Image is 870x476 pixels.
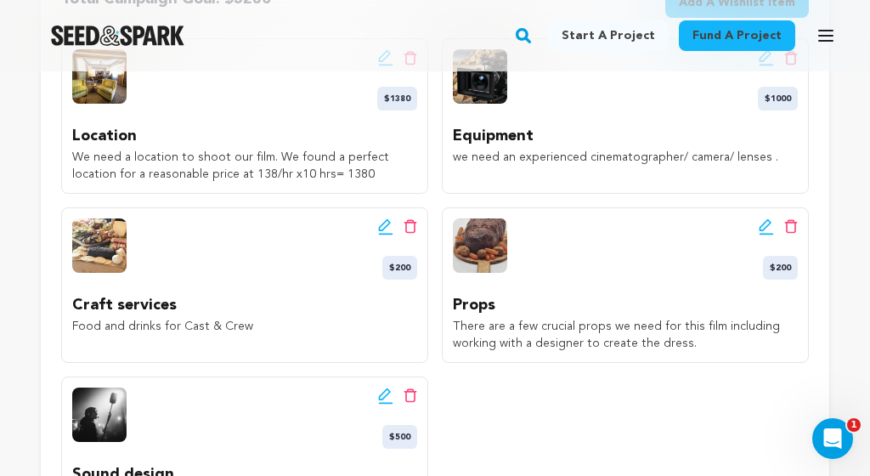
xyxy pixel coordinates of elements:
a: Seed&Spark Homepage [51,25,184,46]
span: $1000 [758,87,798,110]
a: Start a project [548,20,669,51]
p: There are a few crucial props we need for this film including working with a designer to create t... [453,318,798,352]
img: wishlist [453,49,507,104]
img: wishlist [453,218,507,273]
span: $200 [763,256,798,280]
a: Fund a project [679,20,795,51]
iframe: Intercom live chat [812,418,853,459]
p: We need a location to shoot our film. We found a perfect location for a reasonable price at 138/h... [72,149,417,183]
img: wishlist [72,218,127,273]
span: $200 [382,256,417,280]
span: 1 [847,418,861,432]
p: Props [453,293,798,318]
p: Food and drinks for Cast & Crew [72,318,417,335]
p: we need an experienced cinematographer/ camera/ lenses . [453,149,798,166]
p: Location [72,124,417,149]
img: Seed&Spark Logo Dark Mode [51,25,184,46]
span: $1380 [377,87,417,110]
img: wishlist [72,388,127,442]
p: Equipment [453,124,798,149]
p: Craft services [72,293,417,318]
span: $500 [382,425,417,449]
img: wishlist [72,49,127,104]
